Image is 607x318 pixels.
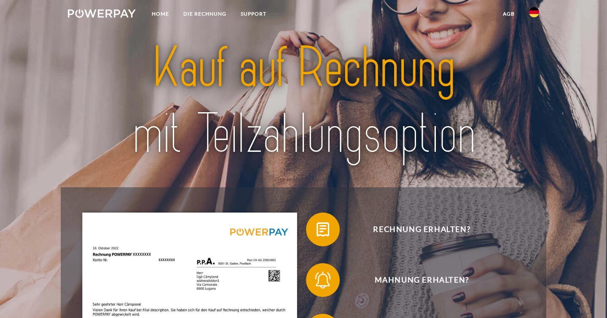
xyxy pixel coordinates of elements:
[312,219,333,240] img: qb_bill.svg
[319,263,525,297] span: Mahnung erhalten?
[176,6,234,22] a: DIE RECHNUNG
[145,6,176,22] a: Home
[306,213,525,246] button: Rechnung erhalten?
[496,6,522,22] a: agb
[312,269,333,291] img: qb_bell.svg
[529,7,539,17] img: de
[234,6,274,22] a: SUPPORT
[319,213,525,246] span: Rechnung erhalten?
[68,9,136,18] img: logo-powerpay-white.svg
[91,32,516,170] img: title-powerpay_de.svg
[306,263,525,297] button: Mahnung erhalten?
